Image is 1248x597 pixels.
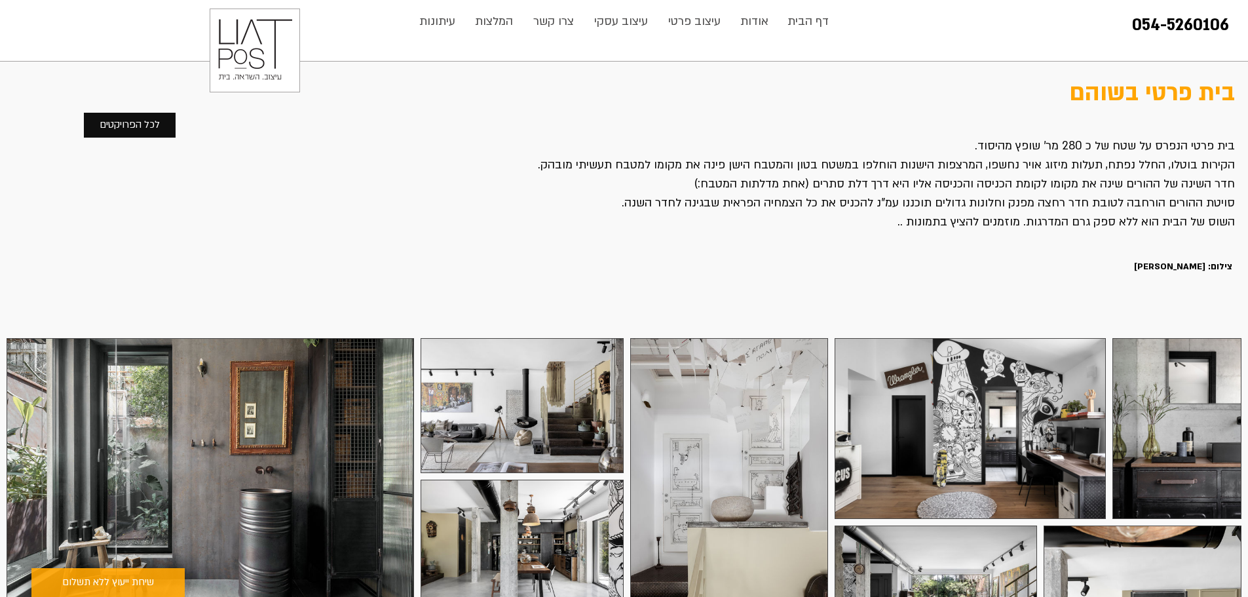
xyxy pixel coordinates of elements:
[413,9,462,35] p: עיתונות
[531,136,1235,250] h3: חדר השינה של ההורים שינה את מקומו לקומת הכניסה והכניסה אליו היא דרך דלת סתרים (אחת מדלתות המטבח:)...
[409,9,839,35] nav: אתר
[662,9,727,35] p: עיצוב פרטי
[83,112,176,138] a: לכל הפרויקטים
[465,9,523,35] a: המלצות
[731,9,778,35] a: אודות
[31,568,185,597] a: שיחת ייעוץ ללא תשלום
[527,9,580,35] p: צרו קשר
[778,9,839,35] a: דף הבית
[1134,261,1232,273] span: צילום: [PERSON_NAME]
[523,9,584,35] a: צרו קשר
[584,9,658,35] a: עיצוב עסקי
[409,9,465,35] a: עיתונות
[1132,14,1229,36] a: 054-5260106
[658,9,731,35] a: עיצוב פרטי
[62,575,154,590] span: שיחת ייעוץ ללא תשלום
[1069,77,1235,109] span: בית פרטי בשוהם
[781,9,835,35] p: דף הבית
[100,117,160,133] span: לכל הפרויקטים
[734,9,775,35] p: אודות
[588,9,654,35] p: עיצוב עסקי
[468,9,520,35] p: המלצות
